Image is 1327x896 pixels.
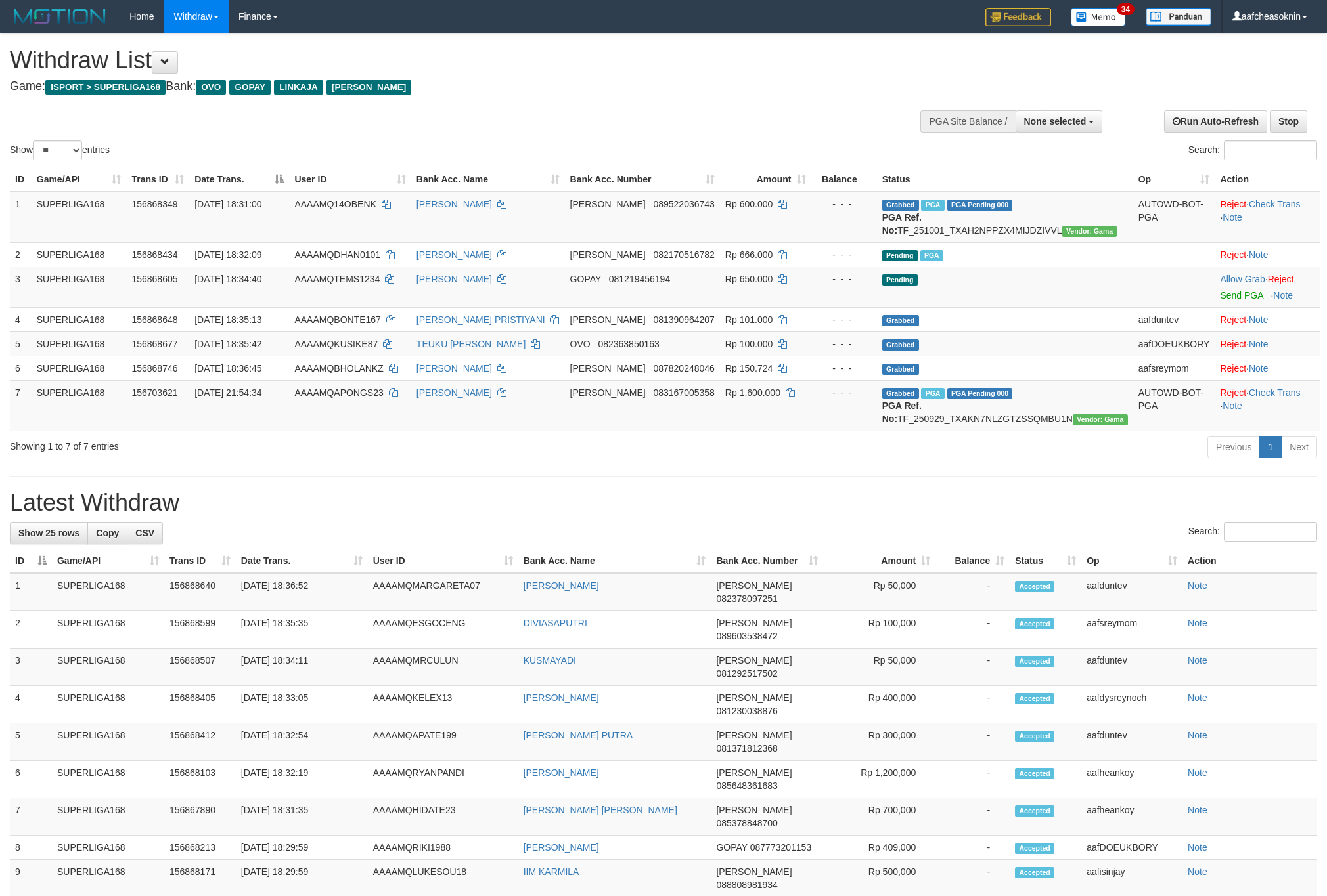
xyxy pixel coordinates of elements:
a: Reject [1268,274,1294,284]
td: 4 [10,307,32,331]
span: AAAAMQKUSIKE87 [294,339,378,349]
div: Showing 1 to 7 of 7 entries [10,435,543,453]
span: Grabbed [882,339,919,351]
td: 8 [10,836,52,860]
td: AUTOWD-BOT-PGA [1133,192,1215,243]
b: PGA Ref. No: [882,212,922,236]
span: Grabbed [882,388,919,399]
div: - - - [817,198,872,211]
span: Accepted [1015,581,1054,592]
span: 156868746 [131,363,177,373]
td: - [935,761,1010,798]
img: panduan.png [1146,8,1211,26]
span: GOPAY [716,842,747,853]
span: Accepted [1015,693,1054,704]
span: Copy 081219456194 to clipboard [609,274,670,284]
td: [DATE] 18:36:52 [236,573,368,611]
a: Note [1188,655,1207,666]
td: Rp 50,000 [823,649,935,686]
div: - - - [817,362,872,375]
a: Reject [1220,199,1246,209]
a: Copy [87,522,127,544]
span: PGA Pending [947,200,1013,211]
span: Accepted [1015,618,1054,629]
span: 156868648 [131,314,177,325]
span: Rp 150.724 [725,363,773,373]
a: Note [1249,363,1269,373]
td: aafDOEUKBORY [1081,836,1182,860]
a: [PERSON_NAME] [PERSON_NAME] [524,805,677,815]
td: - [935,723,1010,761]
span: ISPORT > SUPERLIGA168 [45,80,166,95]
td: SUPERLIGA168 [52,723,164,761]
span: GOPAY [229,80,271,95]
td: - [935,611,1010,649]
span: Grabbed [882,364,919,375]
td: 2 [10,611,52,649]
span: None selected [1024,116,1087,127]
td: SUPERLIGA168 [52,836,164,860]
a: Note [1249,314,1269,325]
span: AAAAMQBONTE167 [294,314,381,325]
a: [PERSON_NAME] [416,363,492,373]
a: IIM KARMILA [524,866,579,877]
span: Show 25 rows [18,528,79,538]
span: Copy 083167005358 to clipboard [653,387,714,398]
span: Accepted [1015,768,1054,779]
a: Note [1188,580,1207,591]
td: [DATE] 18:33:05 [236,686,368,723]
td: SUPERLIGA168 [52,686,164,723]
a: Note [1188,693,1207,703]
span: [DATE] 21:54:34 [194,387,261,398]
td: SUPERLIGA168 [52,649,164,686]
th: Bank Acc. Name: activate to sort column ascending [411,167,565,192]
div: - - - [817,248,872,261]
a: Reject [1220,249,1246,260]
td: · [1215,331,1320,356]
span: Copy 082363850163 to clipboard [598,339,659,349]
td: aafdysreynoch [1081,686,1182,723]
a: Note [1188,730,1207,740]
td: 3 [10,649,52,686]
td: SUPERLIGA168 [52,761,164,798]
label: Search: [1188,522,1317,542]
td: 4 [10,686,52,723]
span: Rp 666.000 [725,249,773,260]
td: 156868507 [164,649,236,686]
td: aafDOEUKBORY [1133,331,1215,356]
span: [PERSON_NAME] [716,693,792,703]
span: Accepted [1015,731,1054,742]
th: Game/API: activate to sort column ascending [52,549,164,573]
td: · [1215,242,1320,267]
td: aafsreymom [1081,611,1182,649]
td: · [1215,267,1320,307]
h4: Game: Bank: [10,80,872,93]
a: Note [1188,842,1207,853]
span: Marked by aafsengchandara [920,250,943,261]
a: Show 25 rows [10,522,88,544]
td: 156868412 [164,723,236,761]
a: Check Trans [1249,387,1301,398]
span: Copy 089522036743 to clipboard [653,199,714,209]
td: AUTOWD-BOT-PGA [1133,380,1215,431]
td: - [935,686,1010,723]
th: Status: activate to sort column ascending [1010,549,1081,573]
span: [PERSON_NAME] [716,866,792,877]
span: [PERSON_NAME] [570,363,646,373]
span: Copy 081390964207 to clipboard [653,314,714,325]
td: [DATE] 18:32:54 [236,723,368,761]
span: Copy 089603538472 to clipboard [716,631,777,641]
td: Rp 409,000 [823,836,935,860]
th: Trans ID: activate to sort column ascending [164,549,236,573]
label: Show entries [10,140,110,160]
td: SUPERLIGA168 [32,242,127,267]
a: Note [1249,249,1269,260]
th: Balance: activate to sort column ascending [935,549,1010,573]
th: ID [10,167,32,192]
th: Amount: activate to sort column ascending [823,549,935,573]
span: Pending [882,274,918,286]
td: Rp 300,000 [823,723,935,761]
span: [DATE] 18:32:09 [194,249,261,260]
span: AAAAMQBHOLANKZ [294,363,383,373]
span: Accepted [1015,843,1054,854]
